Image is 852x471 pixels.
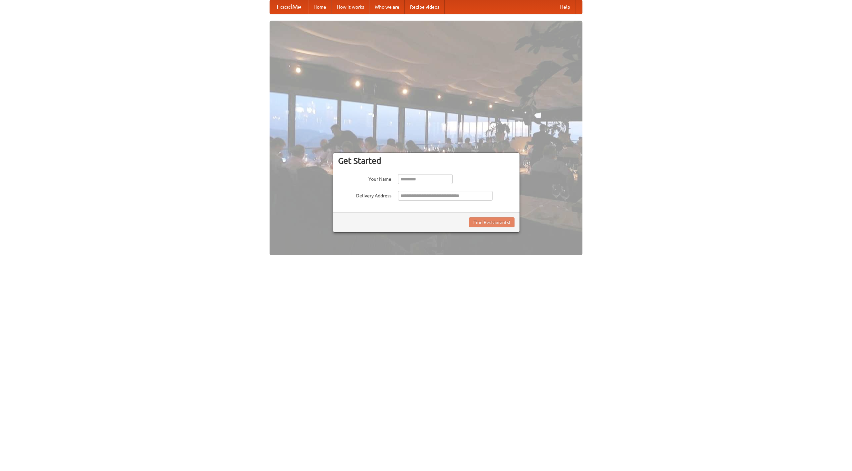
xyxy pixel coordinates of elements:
button: Find Restaurants! [469,217,515,227]
a: Home [308,0,331,14]
h3: Get Started [338,156,515,166]
a: FoodMe [270,0,308,14]
a: Recipe videos [405,0,445,14]
a: Who we are [369,0,405,14]
a: How it works [331,0,369,14]
a: Help [555,0,575,14]
label: Your Name [338,174,391,182]
label: Delivery Address [338,191,391,199]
